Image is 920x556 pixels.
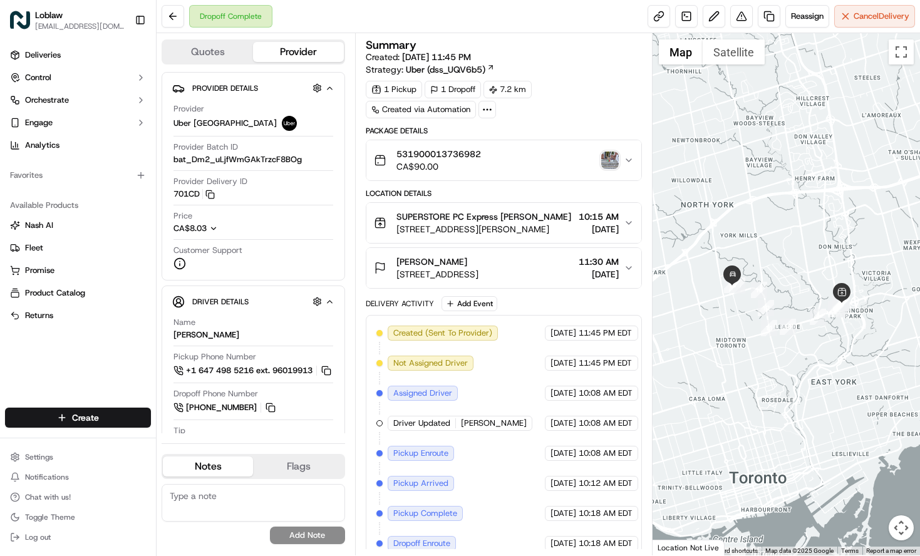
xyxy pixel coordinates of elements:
[761,320,777,336] div: 11
[653,540,725,555] div: Location Not Live
[108,228,112,238] span: •
[396,268,478,281] span: [STREET_ADDRESS]
[194,160,228,175] button: See all
[173,154,302,165] span: bat_Dm2_uLjfWmGAkTrzcF8BOg
[173,317,195,328] span: Name
[366,126,642,136] div: Package Details
[25,242,43,254] span: Fleet
[601,152,619,169] img: photo_proof_of_delivery image
[173,245,242,256] span: Customer Support
[115,228,140,238] span: [DATE]
[579,478,633,489] span: 10:12 AM EDT
[393,418,450,429] span: Driver Updated
[25,492,71,502] span: Chat with us!
[751,282,767,298] div: 13
[25,220,53,231] span: Nash AI
[396,160,481,173] span: CA$90.00
[25,280,96,292] span: Knowledge Base
[173,401,277,414] a: [PHONE_NUMBER]
[483,81,532,98] div: 7.2 km
[579,268,619,281] span: [DATE]
[830,297,847,314] div: 1
[889,39,914,64] button: Toggle fullscreen view
[765,547,834,554] span: Map data ©2025 Google
[393,448,448,459] span: Pickup Enroute
[579,388,633,399] span: 10:08 AM EDT
[396,255,467,268] span: [PERSON_NAME]
[366,101,476,118] div: Created via Automation
[88,310,152,320] a: Powered byPylon
[253,42,343,62] button: Provider
[25,95,69,106] span: Orchestrate
[173,210,192,222] span: Price
[579,210,619,223] span: 10:15 AM
[10,310,146,321] a: Returns
[396,210,571,223] span: SUPERSTORE PC Express [PERSON_NAME]
[579,327,632,339] span: 11:45 PM EDT
[26,120,49,142] img: 4920774857489_3d7f54699973ba98c624_72.jpg
[13,182,33,202] img: Grace Nketiah
[173,103,204,115] span: Provider
[25,140,59,151] span: Analytics
[25,512,75,522] span: Toggle Theme
[5,306,151,326] button: Returns
[550,538,576,549] span: [DATE]
[173,351,256,363] span: Pickup Phone Number
[25,49,61,61] span: Deliveries
[866,547,916,554] a: Report a map error
[5,135,151,155] a: Analytics
[125,311,152,320] span: Pylon
[393,538,450,549] span: Dropoff Enroute
[10,242,146,254] a: Fleet
[173,223,284,234] button: CA$8.03
[834,295,850,311] div: 4
[192,297,249,307] span: Driver Details
[579,538,633,549] span: 10:18 AM EDT
[25,532,51,542] span: Log out
[13,163,84,173] div: Past conversations
[25,265,54,276] span: Promise
[25,472,69,482] span: Notifications
[35,21,125,31] button: [EMAIL_ADDRESS][DOMAIN_NAME]
[442,296,497,311] button: Add Event
[579,223,619,235] span: [DATE]
[5,448,151,466] button: Settings
[550,448,576,459] span: [DATE]
[25,72,51,83] span: Control
[729,277,745,294] div: 14
[810,309,826,325] div: 9
[550,327,576,339] span: [DATE]
[393,388,452,399] span: Assigned Driver
[758,300,774,316] div: 12
[72,411,99,424] span: Create
[366,299,434,309] div: Delivery Activity
[5,260,151,281] button: Promise
[5,283,151,303] button: Product Catalog
[35,9,63,21] button: Loblaw
[5,165,151,185] div: Favorites
[5,488,151,506] button: Chat with us!
[854,11,909,22] span: Cancel Delivery
[25,452,53,462] span: Settings
[5,195,151,215] div: Available Products
[5,5,130,35] button: LoblawLoblaw[EMAIL_ADDRESS][DOMAIN_NAME]
[704,547,758,555] button: Keyboard shortcuts
[173,176,247,187] span: Provider Delivery ID
[550,358,576,369] span: [DATE]
[25,287,85,299] span: Product Catalog
[5,90,151,110] button: Orchestrate
[393,478,448,489] span: Pickup Arrived
[833,295,849,311] div: 7
[393,327,492,339] span: Created (Sent To Provider)
[173,364,333,378] a: +1 647 498 5216 ext. 96019913
[173,425,185,436] span: Tip
[396,223,571,235] span: [STREET_ADDRESS][PERSON_NAME]
[366,63,495,76] div: Strategy:
[163,42,253,62] button: Quotes
[186,365,313,376] span: +1 647 498 5216 ext. 96019913
[106,281,116,291] div: 💻
[186,402,257,413] span: [PHONE_NUMBER]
